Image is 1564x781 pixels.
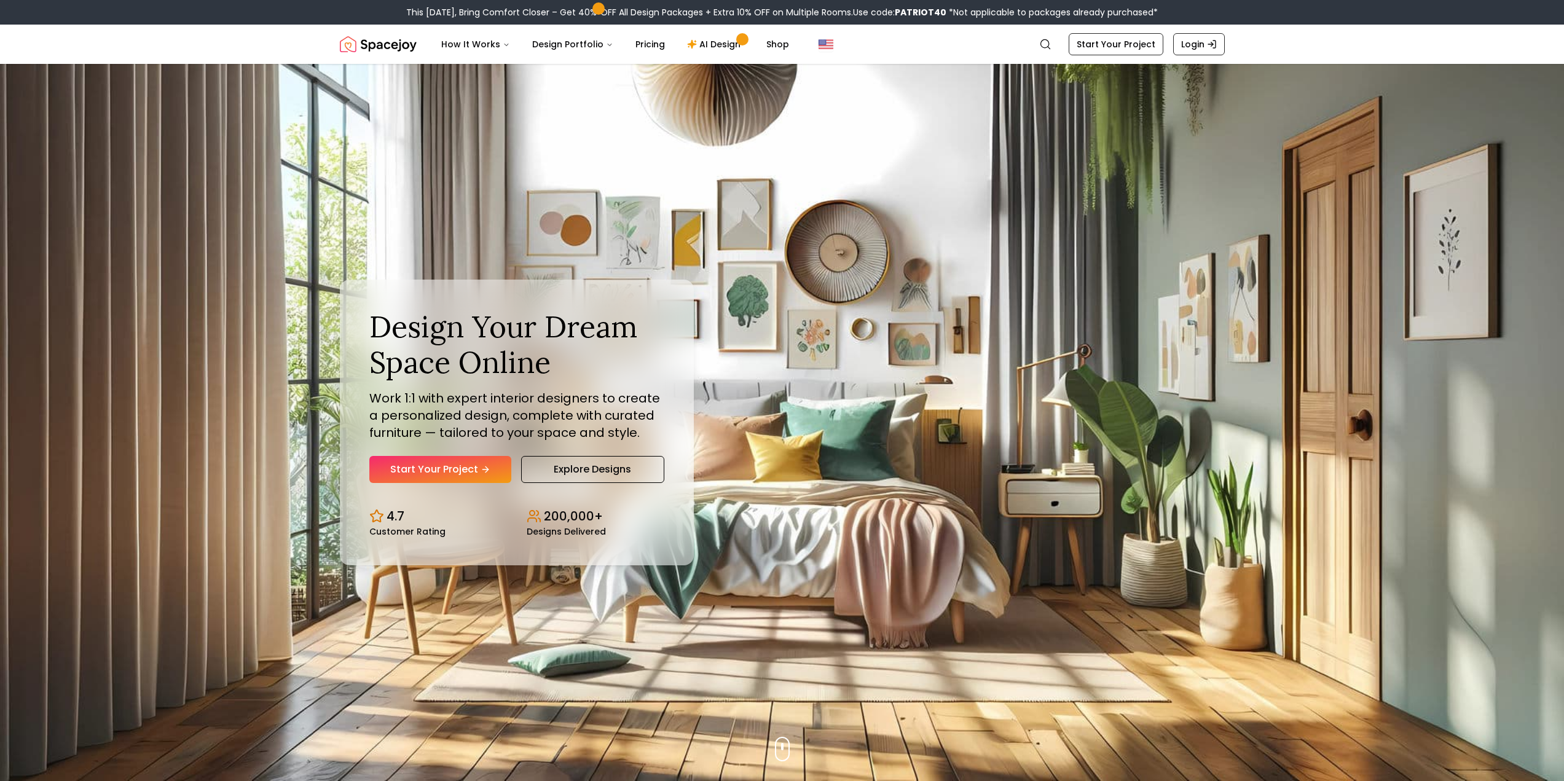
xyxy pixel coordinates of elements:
[431,32,520,57] button: How It Works
[369,498,664,536] div: Design stats
[895,6,946,18] b: PATRIOT40
[853,6,946,18] span: Use code:
[626,32,675,57] a: Pricing
[340,32,417,57] img: Spacejoy Logo
[819,37,833,52] img: United States
[946,6,1158,18] span: *Not applicable to packages already purchased*
[544,508,603,525] p: 200,000+
[369,390,664,441] p: Work 1:1 with expert interior designers to create a personalized design, complete with curated fu...
[1069,33,1163,55] a: Start Your Project
[677,32,754,57] a: AI Design
[340,25,1225,64] nav: Global
[369,527,446,536] small: Customer Rating
[369,309,664,380] h1: Design Your Dream Space Online
[387,508,404,525] p: 4.7
[756,32,799,57] a: Shop
[527,527,606,536] small: Designs Delivered
[521,456,664,483] a: Explore Designs
[431,32,799,57] nav: Main
[369,456,511,483] a: Start Your Project
[1173,33,1225,55] a: Login
[406,6,1158,18] div: This [DATE], Bring Comfort Closer – Get 40% OFF All Design Packages + Extra 10% OFF on Multiple R...
[340,32,417,57] a: Spacejoy
[522,32,623,57] button: Design Portfolio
